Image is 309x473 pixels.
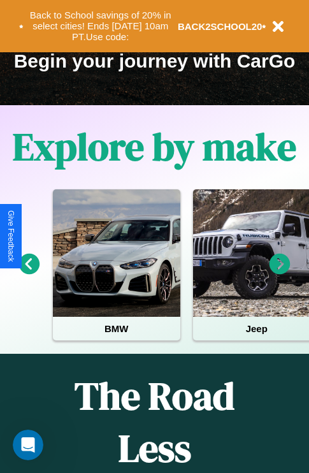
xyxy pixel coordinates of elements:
h1: Explore by make [13,120,296,173]
button: Back to School savings of 20% in select cities! Ends [DATE] 10am PT.Use code: [24,6,178,46]
div: Give Feedback [6,210,15,262]
b: BACK2SCHOOL20 [178,21,262,32]
iframe: Intercom live chat [13,430,43,460]
h4: BMW [53,317,180,340]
